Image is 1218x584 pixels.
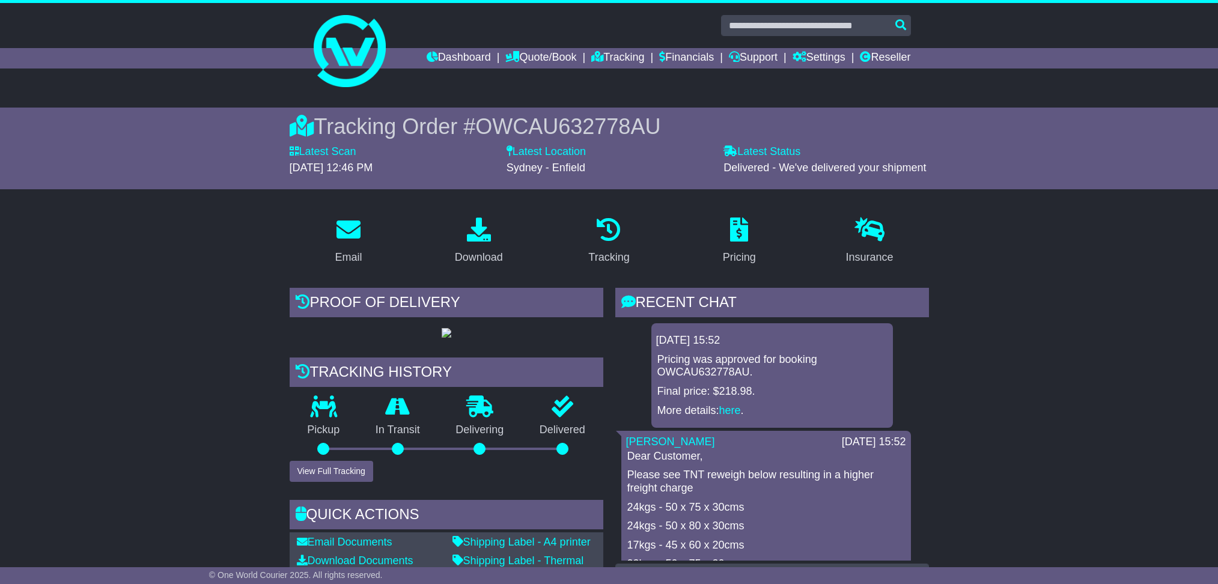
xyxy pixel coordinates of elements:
a: Shipping Label - A4 printer [452,536,591,548]
p: Final price: $218.98. [657,385,887,398]
button: View Full Tracking [290,461,373,482]
a: Dashboard [427,48,491,68]
a: Tracking [580,213,637,270]
p: Delivered [522,424,603,437]
div: Download [455,249,503,266]
div: [DATE] 15:52 [842,436,906,449]
span: Delivered - We've delivered your shipment [723,162,926,174]
span: Sydney - Enfield [507,162,585,174]
a: Pricing [715,213,764,270]
a: Shipping Label - Thermal printer [452,555,584,580]
span: [DATE] 12:46 PM [290,162,373,174]
a: Download Documents [297,555,413,567]
a: Email [327,213,370,270]
p: 23kgs - 50 x 75 x 30cms [627,558,905,571]
a: Support [729,48,778,68]
div: Proof of Delivery [290,288,603,320]
p: 17kgs - 45 x 60 x 20cms [627,539,905,552]
label: Latest Scan [290,145,356,159]
a: Quote/Book [505,48,576,68]
p: 24kgs - 50 x 80 x 30cms [627,520,905,533]
a: Insurance [838,213,901,270]
p: Pricing was approved for booking OWCAU632778AU. [657,353,887,379]
p: More details: . [657,404,887,418]
span: OWCAU632778AU [475,114,660,139]
a: Financials [659,48,714,68]
div: [DATE] 15:52 [656,334,888,347]
a: Email Documents [297,536,392,548]
a: here [719,404,741,416]
a: Settings [793,48,845,68]
p: Delivering [438,424,522,437]
p: Dear Customer, [627,450,905,463]
label: Latest Location [507,145,586,159]
a: Download [447,213,511,270]
p: Pickup [290,424,358,437]
span: © One World Courier 2025. All rights reserved. [209,570,383,580]
a: Tracking [591,48,644,68]
a: [PERSON_NAME] [626,436,715,448]
label: Latest Status [723,145,800,159]
div: Email [335,249,362,266]
div: Tracking [588,249,629,266]
div: Quick Actions [290,500,603,532]
div: Tracking history [290,357,603,390]
a: Reseller [860,48,910,68]
div: RECENT CHAT [615,288,929,320]
img: GetPodImage [442,328,451,338]
p: 24kgs - 50 x 75 x 30cms [627,501,905,514]
p: Please see TNT reweigh below resulting in a higher freight charge [627,469,905,494]
div: Pricing [723,249,756,266]
div: Tracking Order # [290,114,929,139]
p: In Transit [358,424,438,437]
div: Insurance [846,249,894,266]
